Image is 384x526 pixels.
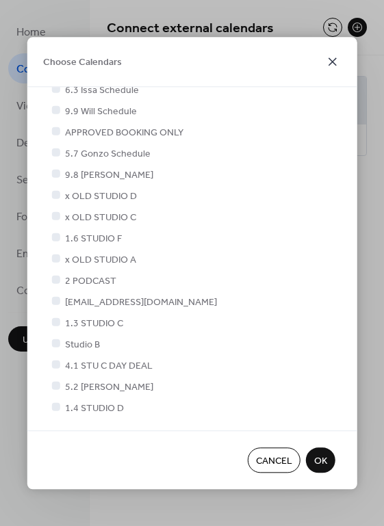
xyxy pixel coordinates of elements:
span: x OLD STUDIO A [65,252,136,267]
span: 1.4 STUDIO D [65,401,124,415]
span: 4.1 STU C DAY DEAL [65,358,153,373]
span: 9.8 [PERSON_NAME] [65,168,153,182]
span: OK [314,454,327,469]
button: OK [306,447,335,473]
span: APPROVED BOOKING ONLY [65,125,183,140]
span: [EMAIL_ADDRESS][DOMAIN_NAME] [65,295,217,309]
span: Cancel [256,454,292,469]
button: Cancel [248,447,300,473]
span: 1.6 STUDIO F [65,231,122,246]
span: 5.2 [PERSON_NAME] [65,380,153,394]
span: x OLD STUDIO D [65,189,137,203]
span: 5.7 Gonzo Schedule [65,146,151,161]
span: 2 PODCAST [65,274,116,288]
span: 6.3 Issa Schedule [65,83,139,97]
span: Studio B [65,337,100,352]
span: x OLD STUDIO C [65,210,136,224]
span: 1.3 STUDIO C [65,316,123,330]
span: Choose Calendars [43,55,122,70]
span: 9.9 Will Schedule [65,104,137,118]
